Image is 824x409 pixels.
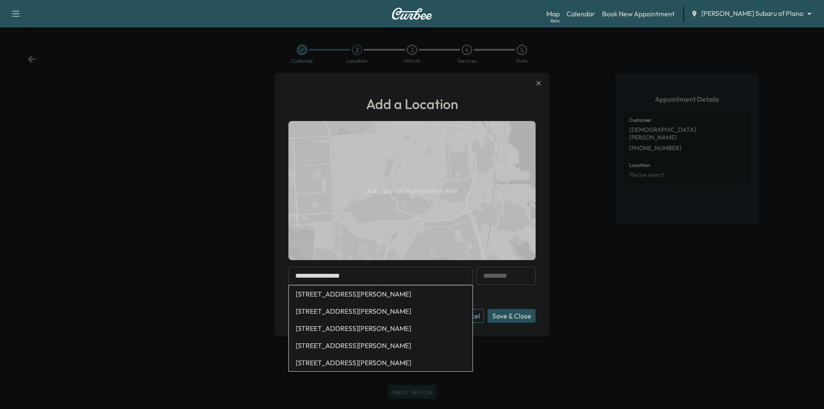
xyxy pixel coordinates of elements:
[701,9,803,18] span: [PERSON_NAME] Subaru of Plano
[551,18,560,24] div: Beta
[288,94,536,114] h1: Add a Location
[289,320,473,337] li: [STREET_ADDRESS][PERSON_NAME]
[289,337,473,354] li: [STREET_ADDRESS][PERSON_NAME]
[289,303,473,320] li: [STREET_ADDRESS][PERSON_NAME]
[289,354,473,371] li: [STREET_ADDRESS][PERSON_NAME]
[391,8,433,20] img: Curbee Logo
[488,309,536,323] button: Save & Close
[602,9,675,19] a: Book New Appointment
[367,185,457,196] h1: Add your service location first
[289,285,473,303] li: [STREET_ADDRESS][PERSON_NAME]
[566,9,595,19] a: Calendar
[288,121,536,260] img: empty-map-CL6vilOE.png
[546,9,560,19] a: MapBeta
